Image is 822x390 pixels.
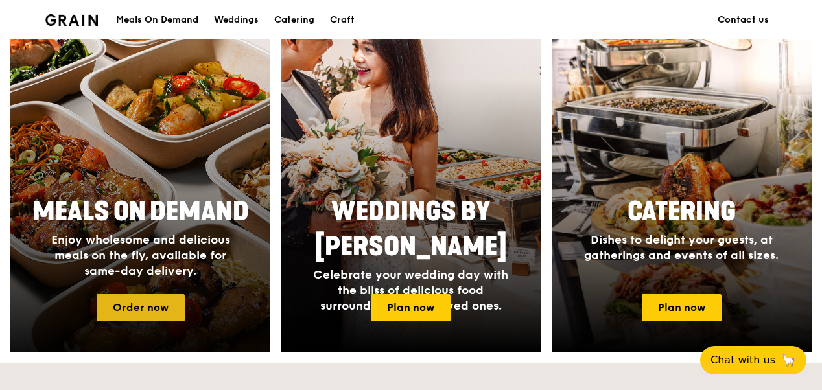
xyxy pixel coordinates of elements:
[642,294,722,321] a: Plan now
[371,294,451,321] a: Plan now
[266,1,322,40] a: Catering
[710,1,777,40] a: Contact us
[32,196,249,227] span: Meals On Demand
[214,1,259,40] div: Weddings
[700,346,806,374] button: Chat with us🦙
[322,1,362,40] a: Craft
[628,196,736,227] span: Catering
[281,10,541,352] a: Weddings by [PERSON_NAME]Celebrate your wedding day with the bliss of delicious food surrounded b...
[552,10,812,352] a: CateringDishes to delight your guests, at gatherings and events of all sizes.Plan now
[315,196,507,262] span: Weddings by [PERSON_NAME]
[274,1,314,40] div: Catering
[330,1,355,40] div: Craft
[710,352,775,368] span: Chat with us
[51,233,230,278] span: Enjoy wholesome and delicious meals on the fly, available for same-day delivery.
[781,352,796,368] span: 🦙
[97,294,185,321] a: Order now
[313,268,508,313] span: Celebrate your wedding day with the bliss of delicious food surrounded by your loved ones.
[45,14,98,26] img: Grain
[584,233,779,262] span: Dishes to delight your guests, at gatherings and events of all sizes.
[10,10,270,352] a: Meals On DemandEnjoy wholesome and delicious meals on the fly, available for same-day delivery.Or...
[206,1,266,40] a: Weddings
[116,1,198,40] div: Meals On Demand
